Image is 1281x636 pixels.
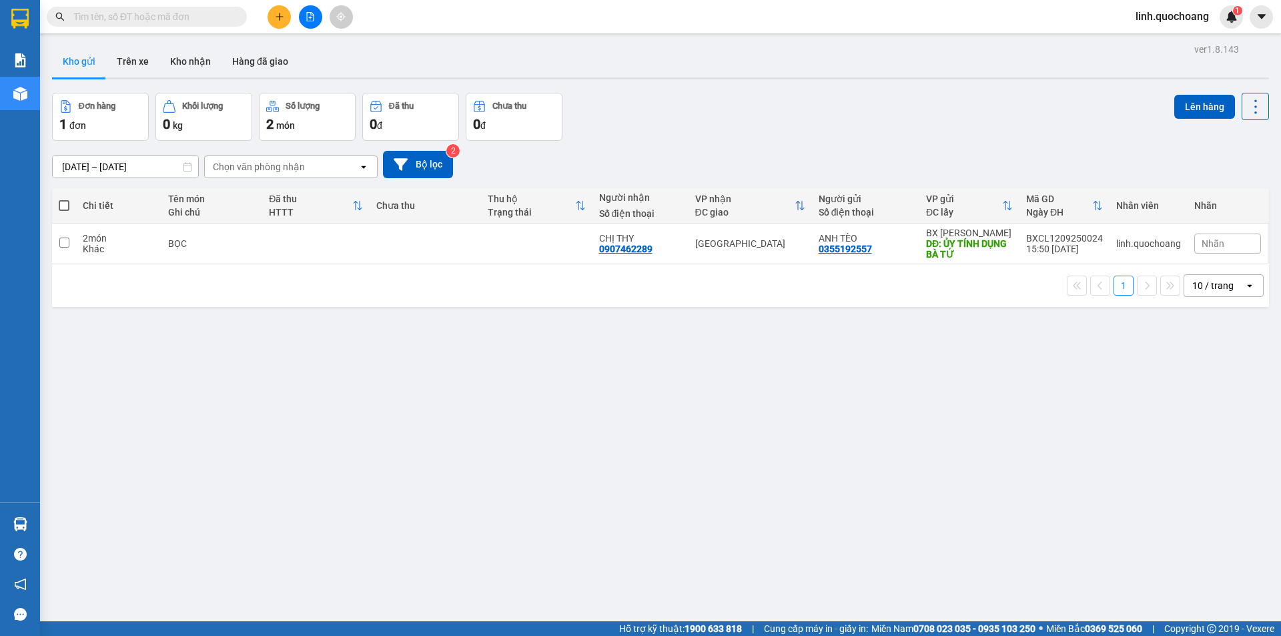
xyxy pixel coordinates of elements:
div: Tên món [168,194,256,204]
th: Toggle SortBy [689,188,812,224]
div: Số điện thoại [599,208,682,219]
button: Đã thu0đ [362,93,459,141]
div: BXCL1209250024 [1026,233,1103,244]
span: đ [480,120,486,131]
span: question-circle [14,548,27,561]
button: Lên hàng [1174,95,1235,119]
div: ĐC giao [695,207,795,218]
input: Select a date range. [53,156,198,178]
input: Tìm tên, số ĐT hoặc mã đơn [73,9,231,24]
span: notification [14,578,27,591]
div: Ngày ĐH [1026,207,1092,218]
div: ĐC lấy [926,207,1002,218]
button: Chưa thu0đ [466,93,562,141]
button: Đơn hàng1đơn [52,93,149,141]
span: 0 [370,116,377,132]
img: logo-vxr [11,9,29,29]
div: 2 món [83,233,155,244]
button: Số lượng2món [259,93,356,141]
span: search [55,12,65,21]
div: Đã thu [389,101,414,111]
button: plus [268,5,291,29]
button: caret-down [1250,5,1273,29]
th: Toggle SortBy [1019,188,1110,224]
div: Chưa thu [376,200,474,211]
span: ⚪️ [1039,626,1043,631]
div: VP nhận [695,194,795,204]
div: [GEOGRAPHIC_DATA] [695,238,805,249]
div: Số lượng [286,101,320,111]
span: Nhãn [1202,238,1224,249]
span: Cung cấp máy in - giấy in: [764,621,868,636]
div: Đơn hàng [79,101,115,111]
span: file-add [306,12,315,21]
div: Người gửi [819,194,913,204]
button: 1 [1114,276,1134,296]
div: Chọn văn phòng nhận [213,160,305,174]
div: 15:50 [DATE] [1026,244,1103,254]
span: linh.quochoang [1125,8,1220,25]
button: file-add [299,5,322,29]
span: 0 [163,116,170,132]
div: Người nhận [599,192,682,203]
strong: 1900 633 818 [685,623,742,634]
th: Toggle SortBy [262,188,370,224]
button: aim [330,5,353,29]
span: đơn [69,120,86,131]
div: ANH TÈO [819,233,913,244]
span: message [14,608,27,621]
div: BỌC [168,238,256,249]
div: Nhãn [1194,200,1261,211]
svg: open [358,162,369,172]
div: BX [PERSON_NAME] [926,228,1013,238]
div: HTTT [269,207,352,218]
div: Đã thu [269,194,352,204]
span: kg [173,120,183,131]
div: Trạng thái [488,207,575,218]
div: 0355192557 [819,244,872,254]
div: Khác [83,244,155,254]
button: Bộ lọc [383,151,453,178]
span: plus [275,12,284,21]
span: Miền Bắc [1046,621,1142,636]
span: đ [377,120,382,131]
div: ver 1.8.143 [1194,42,1239,57]
span: Hỗ trợ kỹ thuật: [619,621,742,636]
div: 10 / trang [1192,279,1234,292]
span: 1 [1235,6,1240,15]
div: Chi tiết [83,200,155,211]
button: Trên xe [106,45,159,77]
sup: 2 [446,144,460,157]
sup: 1 [1233,6,1242,15]
span: Miền Nam [871,621,1035,636]
span: copyright [1207,624,1216,633]
button: Kho gửi [52,45,106,77]
span: 0 [473,116,480,132]
div: Mã GD [1026,194,1092,204]
span: aim [336,12,346,21]
div: Ghi chú [168,207,256,218]
strong: 0708 023 035 - 0935 103 250 [913,623,1035,634]
img: warehouse-icon [13,517,27,531]
div: Khối lượng [182,101,223,111]
button: Khối lượng0kg [155,93,252,141]
svg: open [1244,280,1255,291]
img: solution-icon [13,53,27,67]
button: Hàng đã giao [222,45,299,77]
div: DĐ: ỦY TÍNH DỤNG BÀ TỨ [926,238,1013,260]
span: 1 [59,116,67,132]
div: VP gửi [926,194,1002,204]
div: Thu hộ [488,194,575,204]
div: 0907462289 [599,244,653,254]
strong: 0369 525 060 [1085,623,1142,634]
img: icon-new-feature [1226,11,1238,23]
span: caret-down [1256,11,1268,23]
th: Toggle SortBy [919,188,1019,224]
div: Số điện thoại [819,207,913,218]
th: Toggle SortBy [481,188,592,224]
span: | [752,621,754,636]
span: | [1152,621,1154,636]
img: warehouse-icon [13,87,27,101]
div: CHỊ THY [599,233,682,244]
span: món [276,120,295,131]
